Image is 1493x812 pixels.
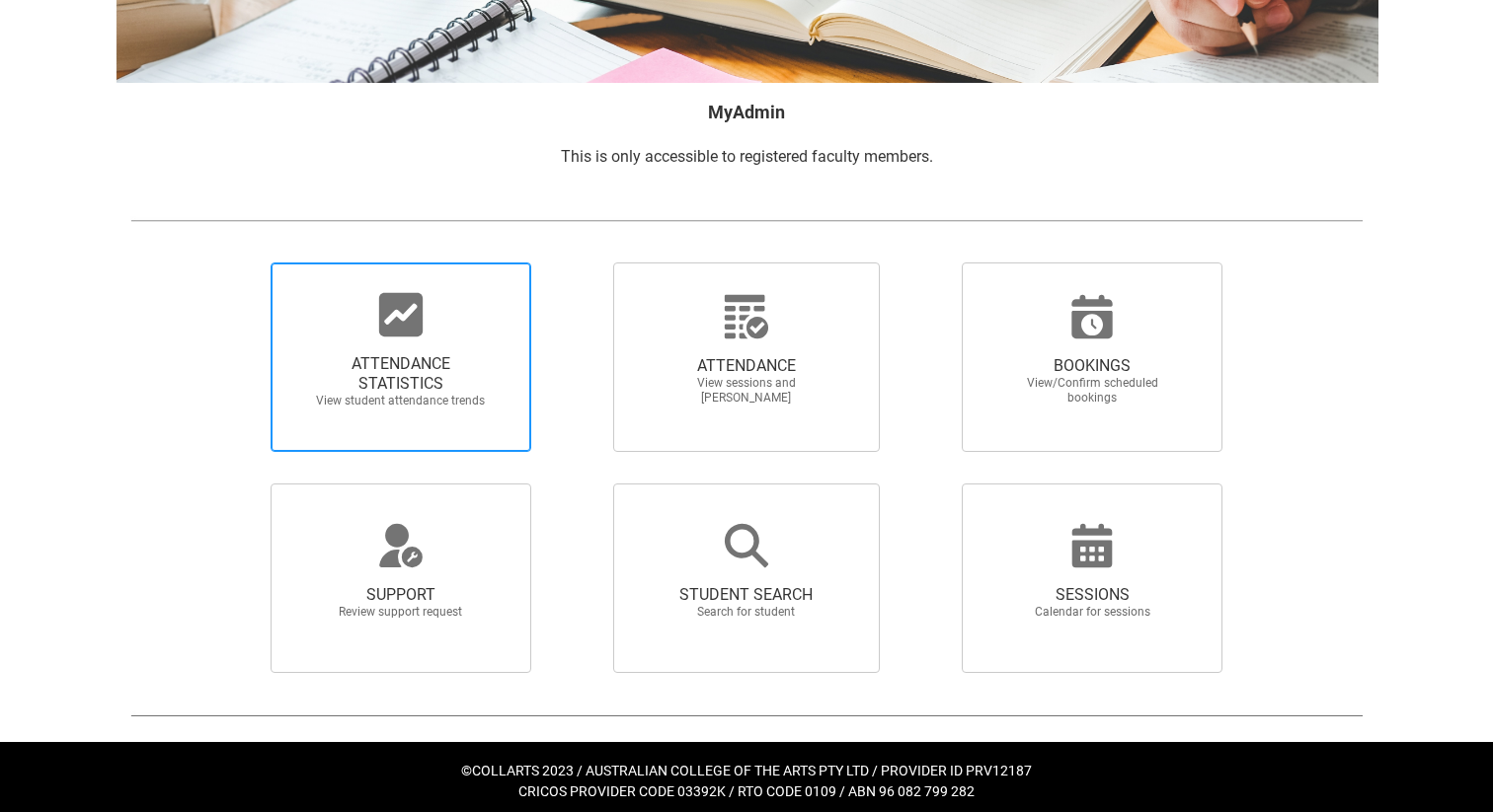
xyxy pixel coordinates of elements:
span: Search for student [660,605,833,620]
span: View/Confirm scheduled bookings [1005,376,1179,406]
img: REDU_GREY_LINE [130,210,1363,231]
span: Calendar for sessions [1005,605,1179,620]
span: ATTENDANCE STATISTICS [314,354,488,394]
span: View sessions and [PERSON_NAME] [660,376,833,406]
span: STUDENT SEARCH [660,585,833,605]
span: ATTENDANCE [660,356,833,376]
span: SESSIONS [1005,585,1179,605]
span: SUPPORT [314,585,488,605]
span: Review support request [314,605,488,620]
span: BOOKINGS [1005,356,1179,376]
span: This is only accessible to registered faculty members. [561,147,933,166]
h2: MyAdmin [130,99,1363,125]
span: View student attendance trends [314,394,488,408]
img: REDU_GREY_LINE [130,704,1363,725]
